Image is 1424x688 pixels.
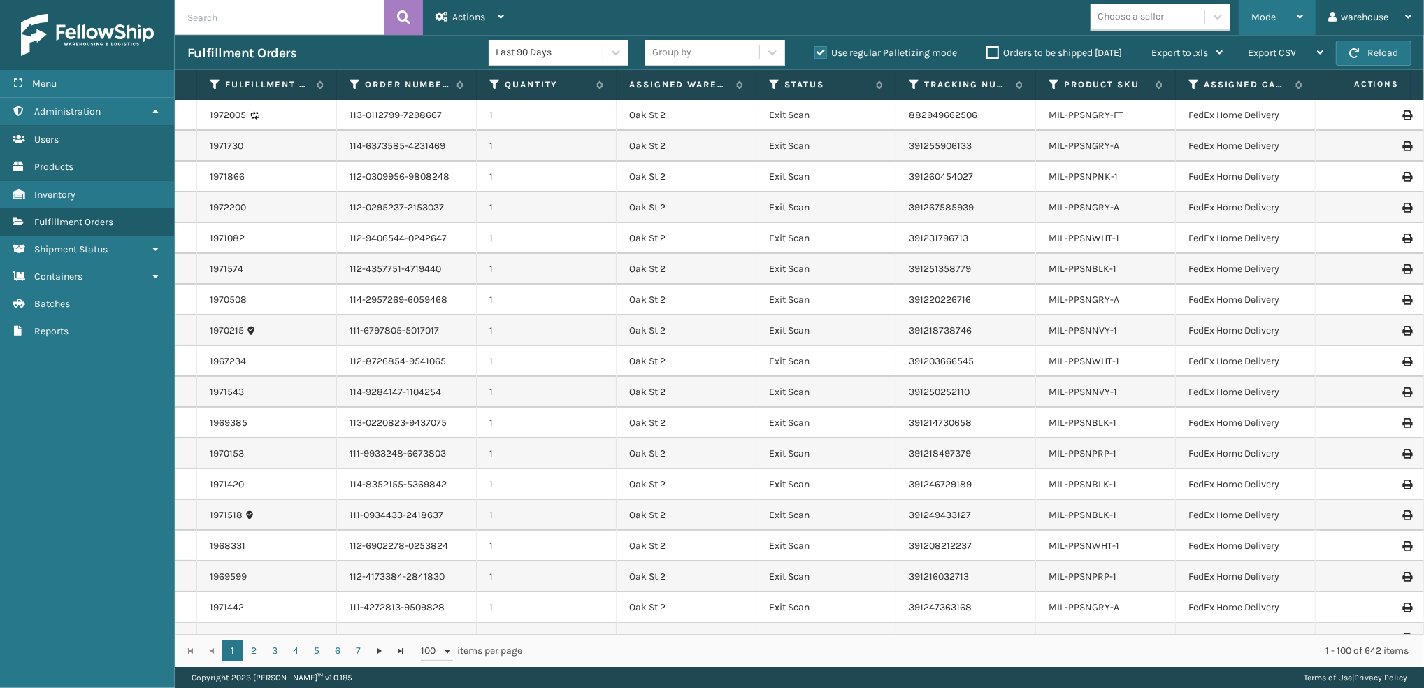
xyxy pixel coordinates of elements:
[243,640,264,661] a: 2
[909,386,970,398] a: 391250252110
[337,192,477,223] td: 112-0295237-2153037
[477,592,617,623] td: 1
[1049,601,1119,613] a: MIL-PPSNGRY-A
[909,140,972,152] a: 391255906133
[210,293,247,307] a: 1970508
[210,262,243,276] a: 1971574
[210,447,244,461] a: 1970153
[756,438,896,469] td: Exit Scan
[222,640,243,661] a: 1
[1049,294,1119,306] a: MIL-PPSNGRY-A
[1098,10,1164,24] div: Choose a seller
[477,377,617,408] td: 1
[337,438,477,469] td: 111-9933248-6673803
[337,131,477,162] td: 114-6373585-4231469
[617,377,756,408] td: Oak St 2
[1064,78,1149,91] label: Product SKU
[337,500,477,531] td: 111-0934433-2418637
[756,592,896,623] td: Exit Scan
[477,623,617,654] td: 1
[1402,295,1411,305] i: Print Label
[784,78,869,91] label: Status
[210,170,245,184] a: 1971866
[1402,141,1411,151] i: Print Label
[1248,47,1296,59] span: Export CSV
[756,623,896,654] td: Exit Scan
[1176,408,1316,438] td: FedEx Home Delivery
[210,354,246,368] a: 1967234
[1049,571,1116,582] a: MIL-PPSNPRP-1
[617,561,756,592] td: Oak St 2
[337,100,477,131] td: 113-0112799-7298667
[337,623,477,654] td: 112-0831454-8236228
[365,78,450,91] label: Order Number
[285,640,306,661] a: 4
[477,346,617,377] td: 1
[1049,386,1117,398] a: MIL-PPSNNVY-1
[909,109,977,121] a: 882949662506
[1176,469,1316,500] td: FedEx Home Delivery
[1304,667,1407,688] div: |
[1402,418,1411,428] i: Print Label
[421,640,523,661] span: items per page
[34,189,75,201] span: Inventory
[756,377,896,408] td: Exit Scan
[210,508,243,522] a: 1971518
[756,469,896,500] td: Exit Scan
[477,223,617,254] td: 1
[617,285,756,315] td: Oak St 2
[1176,438,1316,469] td: FedEx Home Delivery
[1049,171,1118,182] a: MIL-PPSNPNK-1
[477,254,617,285] td: 1
[617,408,756,438] td: Oak St 2
[1176,285,1316,315] td: FedEx Home Delivery
[617,531,756,561] td: Oak St 2
[1049,263,1116,275] a: MIL-PPSNBLK-1
[1049,447,1116,459] a: MIL-PPSNPRP-1
[348,640,369,661] a: 7
[210,108,246,122] a: 1972005
[1402,572,1411,582] i: Print Label
[477,100,617,131] td: 1
[374,645,385,657] span: Go to the next page
[477,561,617,592] td: 1
[1049,140,1119,152] a: MIL-PPSNGRY-A
[187,45,296,62] h3: Fulfillment Orders
[477,469,617,500] td: 1
[477,192,617,223] td: 1
[909,478,972,490] a: 391246729189
[617,192,756,223] td: Oak St 2
[210,478,244,492] a: 1971420
[1176,192,1316,223] td: FedEx Home Delivery
[909,355,974,367] a: 391203666545
[617,469,756,500] td: Oak St 2
[34,243,108,255] span: Shipment Status
[225,78,310,91] label: Fulfillment Order Id
[477,131,617,162] td: 1
[909,509,971,521] a: 391249433127
[390,640,411,661] a: Go to the last page
[337,285,477,315] td: 114-2957269-6059468
[1176,561,1316,592] td: FedEx Home Delivery
[1176,223,1316,254] td: FedEx Home Delivery
[986,47,1122,59] label: Orders to be shipped [DATE]
[1402,449,1411,459] i: Print Label
[756,500,896,531] td: Exit Scan
[1204,78,1288,91] label: Assigned Carrier Service
[1402,234,1411,243] i: Print Label
[192,667,352,688] p: Copyright 2023 [PERSON_NAME]™ v 1.0.185
[264,640,285,661] a: 3
[617,438,756,469] td: Oak St 2
[1310,73,1407,96] span: Actions
[1402,172,1411,182] i: Print Label
[337,592,477,623] td: 111-4272813-9509828
[617,223,756,254] td: Oak St 2
[756,100,896,131] td: Exit Scan
[1176,592,1316,623] td: FedEx Home Delivery
[1176,254,1316,285] td: FedEx Home Delivery
[617,346,756,377] td: Oak St 2
[1402,541,1411,551] i: Print Label
[421,644,442,658] span: 100
[756,192,896,223] td: Exit Scan
[337,254,477,285] td: 112-4357751-4719440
